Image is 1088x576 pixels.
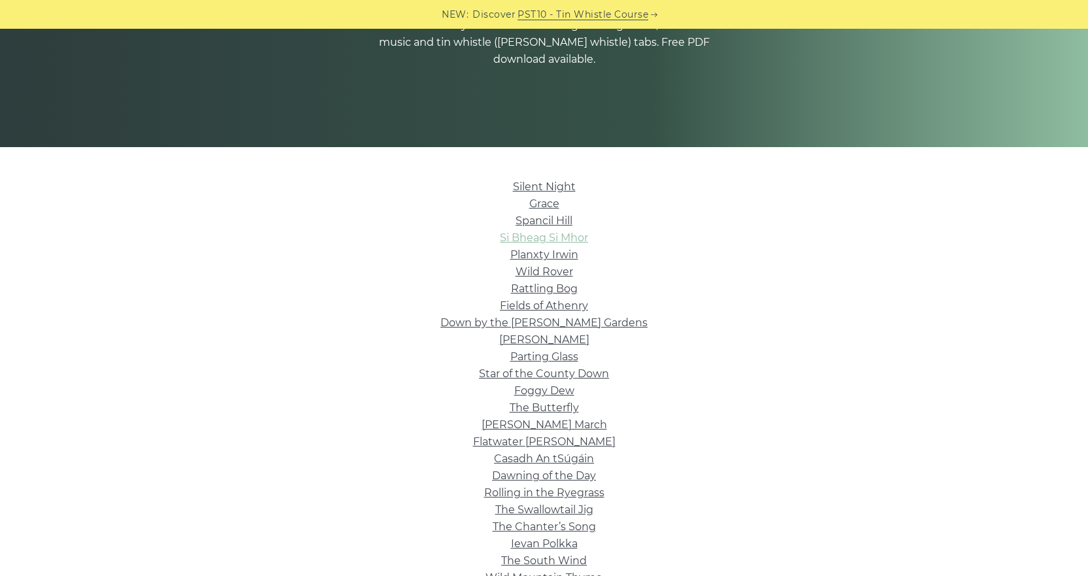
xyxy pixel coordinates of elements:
[494,452,594,465] a: Casadh An tSúgáin
[516,265,573,278] a: Wild Rover
[493,520,596,533] a: The Chanter’s Song
[516,214,572,227] a: Spancil Hill
[500,299,588,312] a: Fields of Athenry
[518,7,648,22] a: PST10 - Tin Whistle Course
[511,537,578,550] a: Ievan Polkka
[510,350,578,363] a: Parting Glass
[473,435,616,448] a: Flatwater [PERSON_NAME]
[499,333,589,346] a: [PERSON_NAME]
[500,231,588,244] a: Si­ Bheag Si­ Mhor
[440,316,648,329] a: Down by the [PERSON_NAME] Gardens
[495,503,593,516] a: The Swallowtail Jig
[479,367,609,380] a: Star of the County Down
[501,554,587,567] a: The South Wind
[510,401,579,414] a: The Butterfly
[368,17,721,68] p: A selection of easy Irish tin whistle songs for beginners, with sheet music and tin whistle ([PER...
[513,180,576,193] a: Silent Night
[472,7,516,22] span: Discover
[442,7,469,22] span: NEW:
[514,384,574,397] a: Foggy Dew
[482,418,607,431] a: [PERSON_NAME] March
[484,486,604,499] a: Rolling in the Ryegrass
[492,469,596,482] a: Dawning of the Day
[510,248,578,261] a: Planxty Irwin
[529,197,559,210] a: Grace
[511,282,578,295] a: Rattling Bog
